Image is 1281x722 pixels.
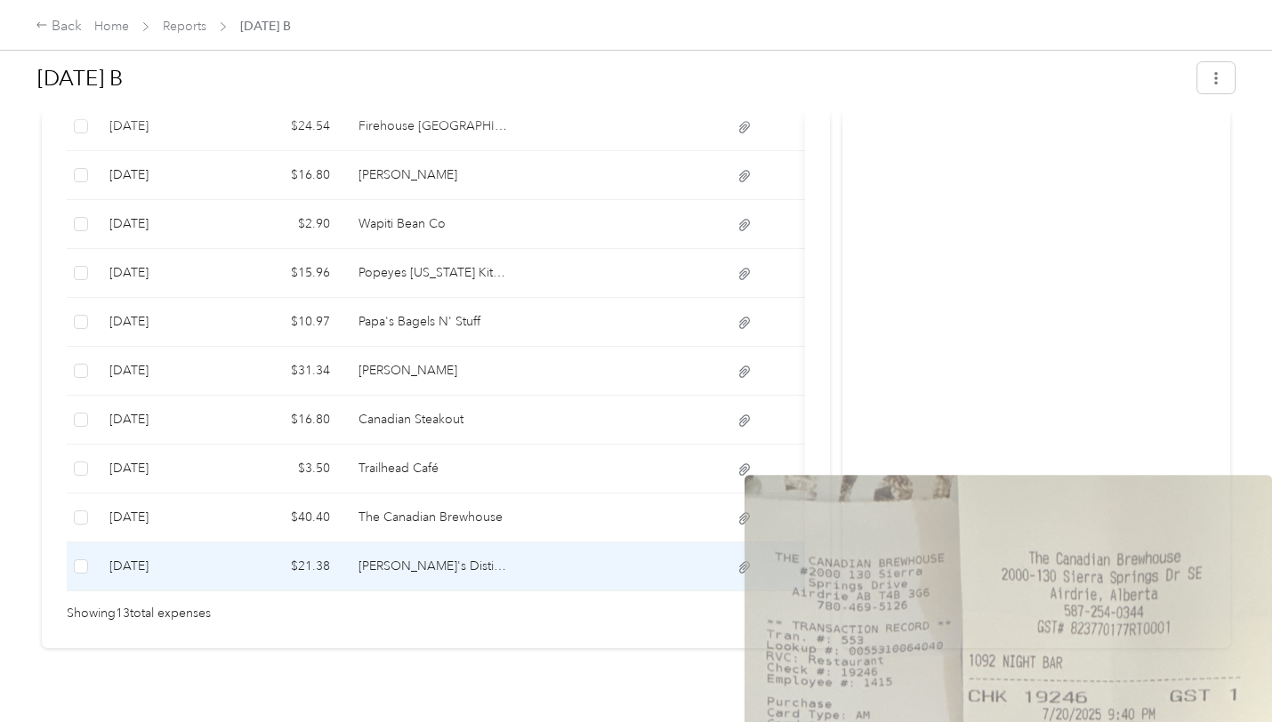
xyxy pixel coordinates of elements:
td: 7-25-2025 [95,102,229,151]
td: Canadian Steakout [344,396,522,445]
td: Wapiti Bean Co [344,200,522,249]
td: Popeyes Louisiana Kitchen [344,249,522,298]
td: Papa's Bagels N' Stuff [344,298,522,347]
td: $3.50 [229,445,344,493]
td: $15.96 [229,249,344,298]
td: Trailhead Café [344,445,522,493]
iframe: Everlance-gr Chat Button Frame [1181,622,1281,722]
span: Showing 13 total expenses [67,604,211,623]
td: $16.80 [229,396,344,445]
td: $21.38 [229,542,344,591]
a: Reports [163,19,206,34]
td: The Canadian Brewhouse [344,493,522,542]
td: 7-25-2025 [95,151,229,200]
td: 7-24-2025 [95,249,229,298]
td: Shiddy's Distilling [344,542,522,591]
td: Mia Birria [344,347,522,396]
a: Home [94,19,129,34]
h1: July 2025 B [37,57,1185,100]
td: 7-23-2025 [95,347,229,396]
td: $16.80 [229,151,344,200]
td: Firehouse Subs Grande Prairie Monaco Square [344,102,522,151]
td: $31.34 [229,347,344,396]
div: Back [36,16,82,37]
td: $40.40 [229,493,344,542]
span: [DATE] B [240,17,291,36]
td: 7-24-2025 [95,298,229,347]
td: 7-7-2025 [95,542,229,591]
td: 7-20-2025 [95,493,229,542]
td: $2.90 [229,200,344,249]
td: Wendel clarks [344,151,522,200]
td: 7-24-2025 [95,200,229,249]
td: 7-23-2025 [95,396,229,445]
td: 7-23-2025 [95,445,229,493]
td: $24.54 [229,102,344,151]
td: $10.97 [229,298,344,347]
